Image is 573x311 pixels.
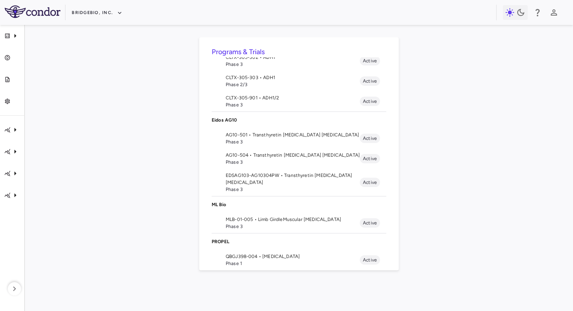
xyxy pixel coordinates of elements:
[226,186,360,193] span: Phase 3
[212,201,386,208] p: ML Bio
[226,260,360,267] span: Phase 1
[360,179,380,186] span: Active
[212,91,386,111] li: CLTX-305-901 • ADH1/2Phase 3Active
[212,148,386,169] li: AG10-504 • Transthyretin [MEDICAL_DATA] [MEDICAL_DATA]Phase 3Active
[226,94,360,101] span: CLTX-305-901 • ADH1/2
[226,253,360,260] span: QBGJ398-004 • [MEDICAL_DATA]
[360,219,380,226] span: Active
[360,78,380,85] span: Active
[212,112,386,128] div: Eidos AG10
[212,233,386,250] div: PROPEL
[226,101,360,108] span: Phase 3
[360,57,380,64] span: Active
[5,5,60,18] img: logo-full-SnFGN8VE.png
[226,61,360,68] span: Phase 3
[226,54,360,61] span: CLTX-305-302 • ADH1
[212,71,386,91] li: CLTX-305-303 • ADH1Phase 2/3Active
[226,159,360,166] span: Phase 3
[226,81,360,88] span: Phase 2/3
[360,135,380,142] span: Active
[360,155,380,162] span: Active
[212,196,386,213] div: ML Bio
[226,131,360,138] span: AG10-501 • Transthyretin [MEDICAL_DATA] [MEDICAL_DATA]
[212,51,386,71] li: CLTX-305-302 • ADH1Phase 3Active
[226,172,360,186] span: EDSAG103-AG10304PW • Transthyretin [MEDICAL_DATA] [MEDICAL_DATA]
[212,117,386,124] p: Eidos AG10
[212,238,386,245] p: PROPEL
[212,47,386,57] h6: Programs & Trials
[212,169,386,196] li: EDSAG103-AG10304PW • Transthyretin [MEDICAL_DATA] [MEDICAL_DATA]Phase 3Active
[360,98,380,105] span: Active
[212,250,386,270] li: QBGJ398-004 • [MEDICAL_DATA]Phase 1Active
[72,7,122,19] button: BridgeBio, Inc.
[212,128,386,148] li: AG10-501 • Transthyretin [MEDICAL_DATA] [MEDICAL_DATA]Phase 3Active
[226,216,360,223] span: MLB-01-005 • Limb GirdleMuscular [MEDICAL_DATA]
[226,74,360,81] span: CLTX-305-303 • ADH1
[226,152,360,159] span: AG10-504 • Transthyretin [MEDICAL_DATA] [MEDICAL_DATA]
[226,138,360,145] span: Phase 3
[360,256,380,263] span: Active
[212,213,386,233] li: MLB-01-005 • Limb GirdleMuscular [MEDICAL_DATA]Phase 3Active
[226,223,360,230] span: Phase 3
